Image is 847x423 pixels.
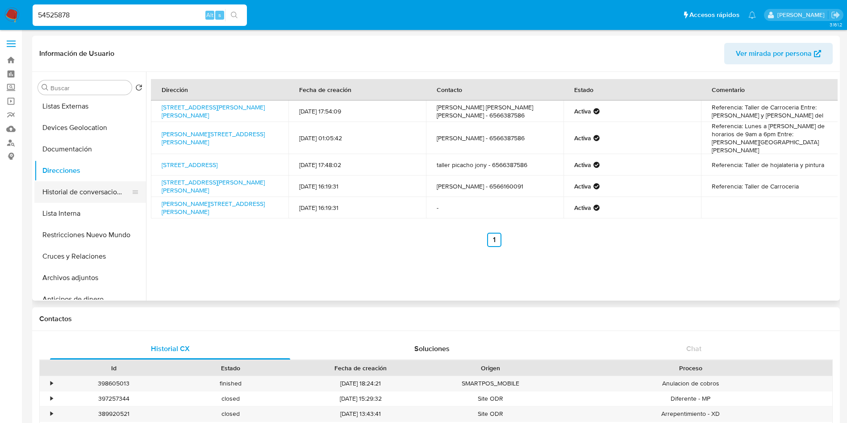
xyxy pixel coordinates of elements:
nav: Paginación [151,233,838,247]
td: [DATE] 17:48:02 [288,154,426,176]
span: Ver mirada por persona [736,43,812,64]
button: search-icon [225,9,243,21]
button: Documentación [34,138,146,160]
h1: Información de Usuario [39,49,114,58]
div: Site ODR [432,391,549,406]
div: Fecha de creación [296,364,426,373]
button: Anticipos de dinero [34,289,146,310]
a: [STREET_ADDRESS][PERSON_NAME][PERSON_NAME] [162,103,265,120]
a: [PERSON_NAME][STREET_ADDRESS][PERSON_NAME] [162,130,265,147]
td: Referencia: Taller de Carroceria Entre: [PERSON_NAME] y [PERSON_NAME] del [701,101,839,122]
div: 389920521 [55,406,172,421]
td: Referencia: Lunes a [PERSON_NAME] de horarios de 9am a 6pm Entre: [PERSON_NAME][GEOGRAPHIC_DATA][... [701,122,839,154]
span: Historial CX [151,343,190,354]
div: closed [172,406,289,421]
span: Accesos rápidos [689,10,739,20]
input: Buscar [50,84,128,92]
div: Proceso [555,364,826,373]
h1: Contactos [39,314,833,323]
button: Restricciones Nuevo Mundo [34,224,146,246]
button: Direcciones [34,160,146,181]
th: Fecha de creación [288,79,426,101]
strong: Activa [574,161,591,169]
button: Archivos adjuntos [34,267,146,289]
button: Cruces y Relaciones [34,246,146,267]
strong: Activa [574,107,591,115]
button: Volver al orden por defecto [135,84,142,94]
a: Notificaciones [748,11,756,19]
span: Soluciones [414,343,450,354]
div: Arrepentimiento - XD [549,406,832,421]
div: • [50,379,53,388]
div: Site ODR [432,406,549,421]
div: 398605013 [55,376,172,391]
td: [PERSON_NAME] - 6566387586 [426,122,563,154]
div: [DATE] 15:29:32 [289,391,432,406]
td: [PERSON_NAME] [PERSON_NAME] [PERSON_NAME] - 6566387586 [426,101,563,122]
a: Salir [831,10,840,20]
th: Contacto [426,79,563,101]
button: Devices Geolocation [34,117,146,138]
td: Referencia: Taller de Carroceria [701,176,839,197]
th: Estado [563,79,701,101]
td: [DATE] 17:54:09 [288,101,426,122]
td: Referencia: Taller de hojalateria y pintura [701,154,839,176]
td: [DATE] 16:19:31 [288,176,426,197]
p: ivonne.perezonofre@mercadolibre.com.mx [777,11,828,19]
strong: Activa [574,134,591,142]
strong: Activa [574,204,591,212]
button: Ver mirada por persona [724,43,833,64]
td: [PERSON_NAME] - 6566160091 [426,176,563,197]
div: 397257344 [55,391,172,406]
th: Dirección [151,79,288,101]
div: finished [172,376,289,391]
td: - [426,197,563,218]
a: [PERSON_NAME][STREET_ADDRESS][PERSON_NAME] [162,199,265,216]
button: Listas Externas [34,96,146,117]
strong: Activa [574,182,591,190]
button: Lista Interna [34,203,146,224]
td: [DATE] 01:05:42 [288,122,426,154]
span: Chat [686,343,701,354]
div: Estado [179,364,283,373]
button: Buscar [42,84,49,91]
div: [DATE] 18:24:21 [289,376,432,391]
td: [DATE] 16:19:31 [288,197,426,218]
td: taller picacho jony - 6566387586 [426,154,563,176]
a: [STREET_ADDRESS][PERSON_NAME][PERSON_NAME] [162,178,265,195]
a: Ir a la página 1 [487,233,501,247]
div: closed [172,391,289,406]
span: s [218,11,221,19]
button: Historial de conversaciones [34,181,139,203]
a: [STREET_ADDRESS] [162,160,217,169]
div: SMARTPOS_MOBILE [432,376,549,391]
div: Id [62,364,166,373]
div: [DATE] 13:43:41 [289,406,432,421]
th: Comentario [701,79,839,101]
div: • [50,394,53,403]
input: Buscar usuario o caso... [33,9,247,21]
div: • [50,410,53,418]
div: Origen [438,364,543,373]
span: Alt [206,11,213,19]
div: Anulacion de cobros [549,376,832,391]
div: Diferente - MP [549,391,832,406]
